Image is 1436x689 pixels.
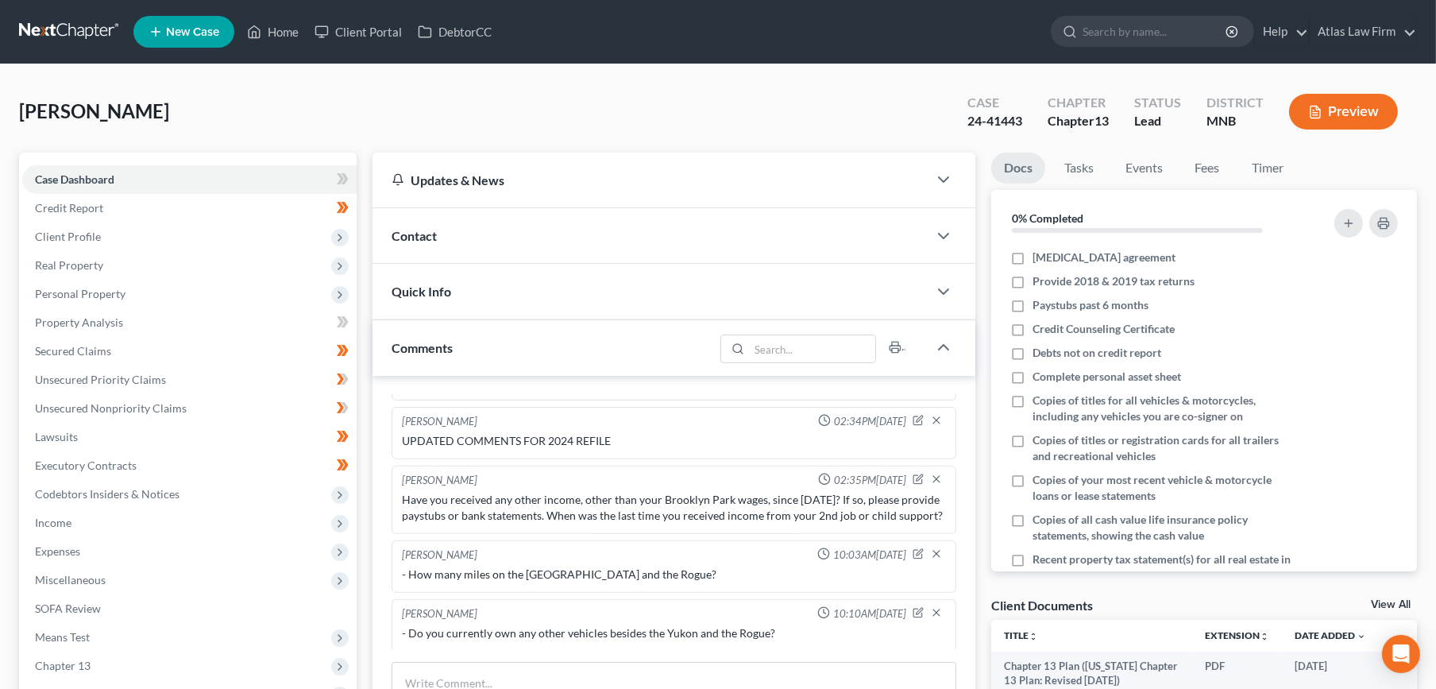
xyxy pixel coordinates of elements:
div: MNB [1206,112,1264,130]
a: Unsecured Nonpriority Claims [22,394,357,423]
i: unfold_more [1260,632,1269,641]
span: Copies of titles for all vehicles & motorcycles, including any vehicles you are co-signer on [1033,393,1297,424]
div: Status [1134,94,1181,112]
span: Codebtors Insiders & Notices [35,487,179,501]
div: District [1206,94,1264,112]
div: Chapter [1048,94,1109,112]
a: SOFA Review [22,594,357,623]
span: Chapter 13 [35,659,91,672]
span: New Case [166,26,219,38]
span: Income [35,516,71,529]
a: Timer [1239,153,1296,184]
a: Unsecured Priority Claims [22,366,357,394]
span: Copies of titles or registration cards for all trailers and recreational vehicles [1033,432,1297,464]
a: Docs [991,153,1045,184]
span: Debts not on credit report [1033,345,1161,361]
span: [PERSON_NAME] [19,99,169,122]
span: Complete personal asset sheet [1033,369,1181,385]
span: 10:03AM[DATE] [833,548,906,563]
a: Lawsuits [22,423,357,451]
span: Real Property [35,258,103,272]
span: Copies of all cash value life insurance policy statements, showing the cash value [1033,512,1297,544]
span: Means Test [35,630,90,644]
div: - Do you currently own any other vehicles besides the Yukon and the Rogue? [402,625,946,641]
div: Open Intercom Messenger [1382,635,1420,673]
a: Case Dashboard [22,165,357,194]
span: Miscellaneous [35,573,106,586]
span: SOFA Review [35,602,101,615]
span: Secured Claims [35,344,111,358]
div: 24-41443 [967,112,1022,130]
div: Client Documents [991,597,1093,614]
span: Contact [392,228,437,243]
span: 02:35PM[DATE] [834,473,906,488]
a: Executory Contracts [22,451,357,480]
span: 10:10AM[DATE] [833,606,906,621]
span: Property Analysis [35,315,123,329]
span: Unsecured Priority Claims [35,373,166,386]
a: Events [1113,153,1175,184]
span: Personal Property [35,287,125,300]
div: UPDATED COMMENTS FOR 2024 REFILE [402,433,946,449]
strong: 0% Completed [1012,211,1083,225]
button: Preview [1289,94,1398,130]
div: Case [967,94,1022,112]
span: Credit Report [35,201,103,215]
a: Client Portal [307,17,410,46]
a: Secured Claims [22,337,357,366]
span: Unsecured Nonpriority Claims [35,401,187,415]
a: Tasks [1052,153,1106,184]
span: Executory Contracts [35,459,137,472]
i: unfold_more [1029,632,1038,641]
span: Quick Info [392,284,451,299]
div: [PERSON_NAME] [402,606,477,622]
a: Fees [1182,153,1233,184]
a: Extensionunfold_more [1205,629,1269,641]
a: View All [1371,599,1411,610]
a: Property Analysis [22,308,357,337]
div: [PERSON_NAME] [402,473,477,489]
div: [PERSON_NAME] [402,414,477,430]
span: [MEDICAL_DATA] agreement [1033,250,1175,265]
span: Copies of your most recent vehicle & motorcycle loans or lease statements [1033,472,1297,504]
span: 13 [1094,113,1109,128]
div: [PERSON_NAME] [402,548,477,563]
span: Comments [392,340,453,355]
a: DebtorCC [410,17,500,46]
input: Search... [749,335,875,362]
a: Titleunfold_more [1004,629,1038,641]
span: Recent property tax statement(s) for all real estate in your name [1033,552,1297,583]
span: 02:34PM[DATE] [834,414,906,429]
input: Search by name... [1083,17,1228,46]
span: Provide 2018 & 2019 tax returns [1033,273,1195,289]
span: Client Profile [35,230,101,243]
div: Updates & News [392,172,909,188]
div: Have you received any other income, other than your Brooklyn Park wages, since [DATE]? If so, ple... [402,492,946,524]
div: - How many miles on the [GEOGRAPHIC_DATA] and the Rogue? [402,567,946,583]
a: Credit Report [22,194,357,223]
span: Credit Counseling Certificate [1033,321,1175,337]
a: Help [1255,17,1308,46]
div: Lead [1134,112,1181,130]
a: Atlas Law Firm [1310,17,1416,46]
span: Expenses [35,544,80,558]
span: Case Dashboard [35,172,114,186]
i: expand_more [1357,632,1366,641]
div: Chapter [1048,112,1109,130]
span: Paystubs past 6 months [1033,297,1148,313]
a: Home [239,17,307,46]
span: Lawsuits [35,430,78,443]
a: Date Added expand_more [1295,629,1366,641]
